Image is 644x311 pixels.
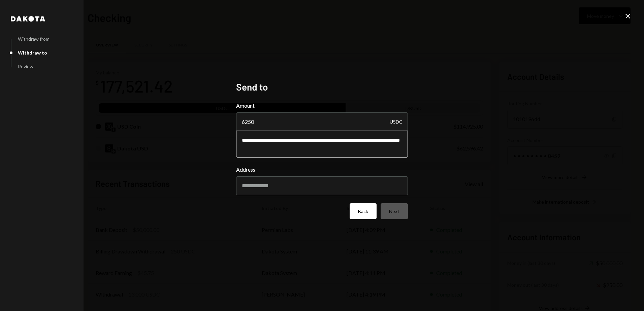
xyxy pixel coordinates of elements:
[236,112,408,131] input: Enter amount
[18,36,50,42] div: Withdraw from
[236,102,408,110] label: Amount
[350,203,377,219] button: Back
[236,166,408,174] label: Address
[236,80,408,94] h2: Send to
[18,64,33,69] div: Review
[18,50,47,56] div: Withdraw to
[390,112,402,131] div: USDC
